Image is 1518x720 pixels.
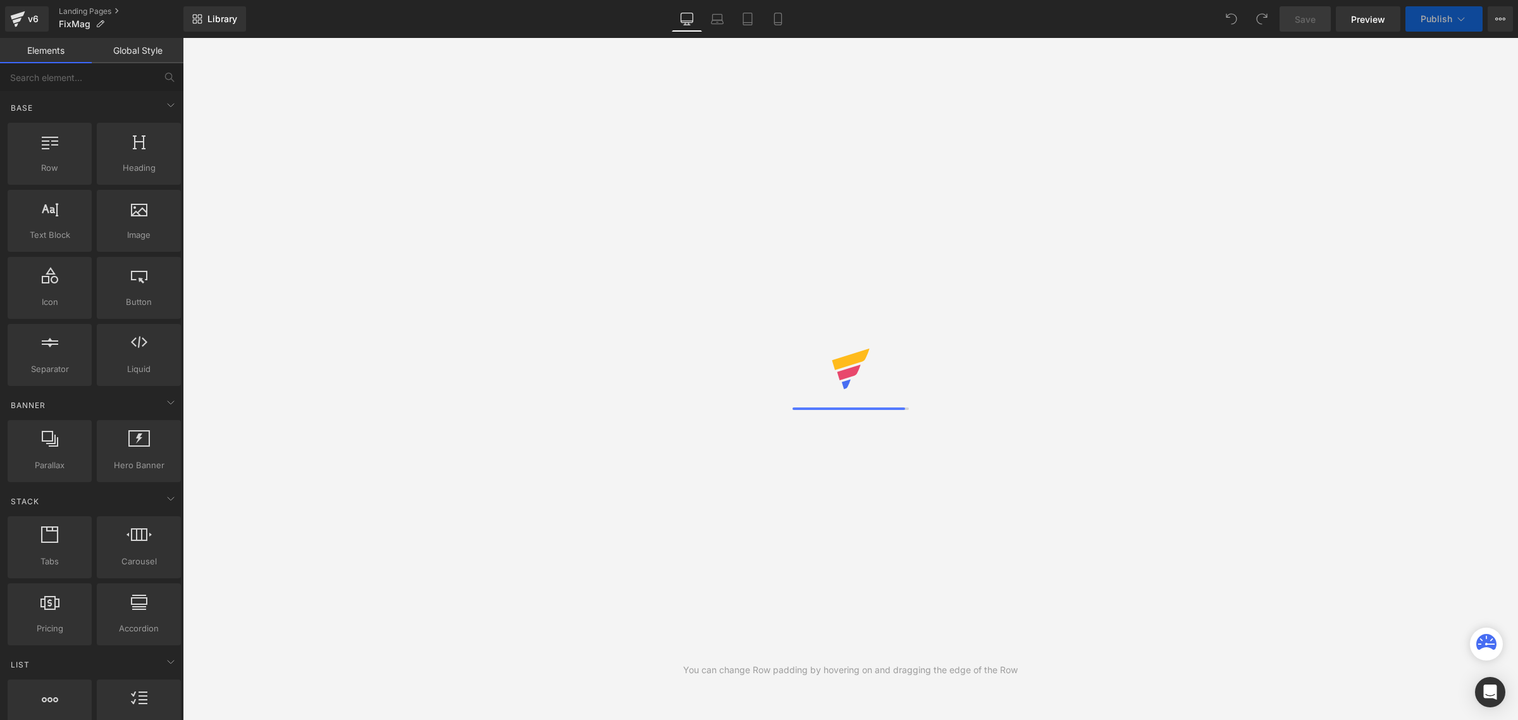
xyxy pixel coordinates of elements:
[11,459,88,472] span: Parallax
[672,6,702,32] a: Desktop
[1351,13,1385,26] span: Preview
[101,459,177,472] span: Hero Banner
[9,659,31,671] span: List
[11,555,88,568] span: Tabs
[59,6,183,16] a: Landing Pages
[683,663,1018,677] div: You can change Row padding by hovering on and dragging the edge of the Row
[25,11,41,27] div: v6
[9,102,34,114] span: Base
[1249,6,1274,32] button: Redo
[1421,14,1452,24] span: Publish
[1405,6,1483,32] button: Publish
[101,295,177,309] span: Button
[101,363,177,376] span: Liquid
[9,495,40,507] span: Stack
[11,295,88,309] span: Icon
[101,622,177,635] span: Accordion
[11,622,88,635] span: Pricing
[59,19,90,29] span: FixMag
[11,161,88,175] span: Row
[101,555,177,568] span: Carousel
[207,13,237,25] span: Library
[9,399,47,411] span: Banner
[183,6,246,32] a: New Library
[1219,6,1244,32] button: Undo
[1488,6,1513,32] button: More
[1336,6,1400,32] a: Preview
[11,228,88,242] span: Text Block
[732,6,763,32] a: Tablet
[5,6,49,32] a: v6
[11,363,88,376] span: Separator
[101,228,177,242] span: Image
[1475,677,1505,707] div: Open Intercom Messenger
[92,38,183,63] a: Global Style
[702,6,732,32] a: Laptop
[101,161,177,175] span: Heading
[763,6,793,32] a: Mobile
[1295,13,1316,26] span: Save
